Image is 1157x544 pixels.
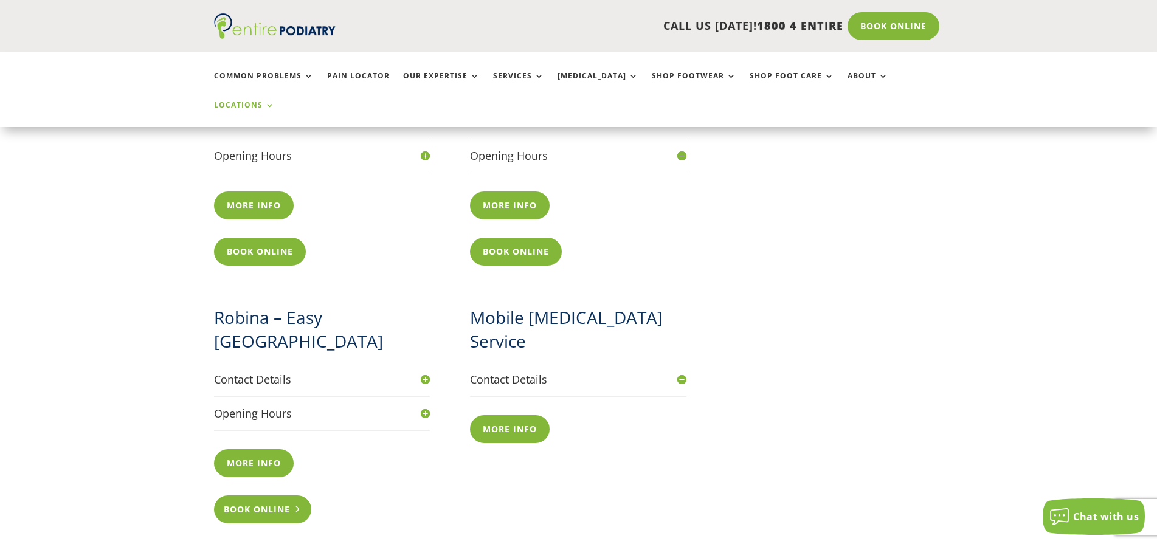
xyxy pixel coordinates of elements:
a: More info [470,415,550,443]
a: Book Online [214,238,306,266]
span: Chat with us [1073,510,1139,523]
h4: Opening Hours [214,406,430,421]
a: Book Online [470,238,562,266]
h2: Robina – Easy [GEOGRAPHIC_DATA] [214,306,430,359]
h4: Opening Hours [470,148,686,164]
img: logo (1) [214,13,336,39]
a: Services [493,72,544,98]
a: Shop Foot Care [750,72,834,98]
button: Chat with us [1043,498,1145,535]
h4: Contact Details [470,372,686,387]
a: Pain Locator [327,72,390,98]
a: More info [214,191,294,219]
a: More info [470,191,550,219]
a: [MEDICAL_DATA] [558,72,638,98]
a: Book Online [214,495,312,523]
a: Shop Footwear [652,72,736,98]
span: 1800 4 ENTIRE [757,18,843,33]
h4: Contact Details [214,372,430,387]
a: Book Online [848,12,939,40]
a: Entire Podiatry [214,29,336,41]
h4: Opening Hours [214,148,430,164]
a: About [848,72,888,98]
h2: Mobile [MEDICAL_DATA] Service [470,306,686,359]
a: Locations [214,101,275,127]
a: More info [214,449,294,477]
a: Our Expertise [403,72,480,98]
a: Common Problems [214,72,314,98]
p: CALL US [DATE]! [382,18,843,34]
